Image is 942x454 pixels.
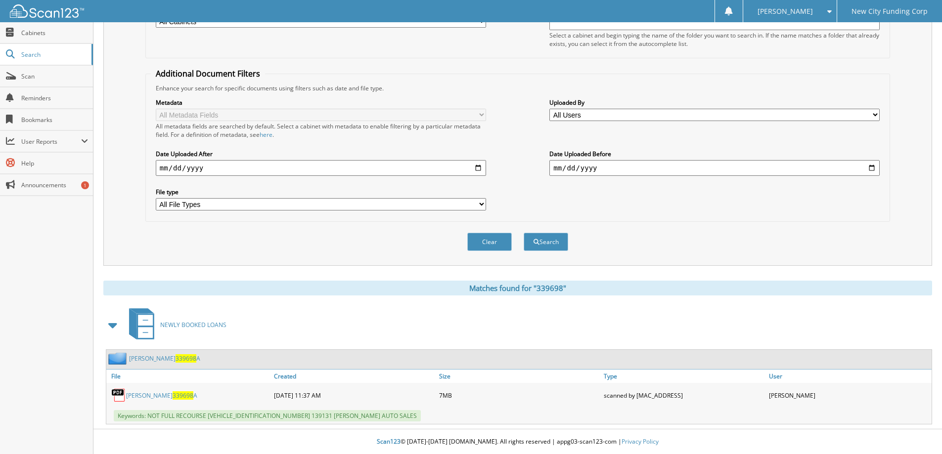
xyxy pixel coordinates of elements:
[260,130,272,139] a: here
[156,122,486,139] div: All metadata fields are searched by default. Select a cabinet with metadata to enable filtering b...
[21,94,88,102] span: Reminders
[758,8,813,14] span: [PERSON_NAME]
[173,391,193,400] span: 339698
[108,352,129,365] img: folder2.png
[10,4,84,18] img: scan123-logo-white.svg
[21,72,88,81] span: Scan
[103,281,932,295] div: Matches found for "339698"
[176,354,196,363] span: 339698
[21,116,88,124] span: Bookmarks
[271,385,437,405] div: [DATE] 11:37 AM
[129,354,200,363] a: [PERSON_NAME]339698A
[106,370,271,383] a: File
[126,391,197,400] a: [PERSON_NAME]339698A
[156,150,486,158] label: Date Uploaded After
[156,160,486,176] input: start
[437,385,602,405] div: 7MB
[111,388,126,403] img: PDF.png
[160,321,226,329] span: NEWLY BOOKED LOANS
[271,370,437,383] a: Created
[549,150,880,158] label: Date Uploaded Before
[21,181,88,189] span: Announcements
[601,385,766,405] div: scanned by [MAC_ADDRESS]
[524,233,568,251] button: Search
[377,437,401,446] span: Scan123
[766,370,932,383] a: User
[549,31,880,48] div: Select a cabinet and begin typing the name of the folder you want to search in. If the name match...
[156,188,486,196] label: File type
[601,370,766,383] a: Type
[852,8,928,14] span: New City Funding Corp
[766,385,932,405] div: [PERSON_NAME]
[156,98,486,107] label: Metadata
[151,84,885,92] div: Enhance your search for specific documents using filters such as date and file type.
[21,137,81,146] span: User Reports
[21,50,87,59] span: Search
[114,410,421,421] span: Keywords: NOT FULL RECOURSE [VEHICLE_IDENTIFICATION_NUMBER] 139131 [PERSON_NAME] AUTO SALES
[549,98,880,107] label: Uploaded By
[81,181,89,189] div: 1
[93,430,942,454] div: © [DATE]-[DATE] [DOMAIN_NAME]. All rights reserved | appg03-scan123-com |
[123,305,226,344] a: NEWLY BOOKED LOANS
[467,233,512,251] button: Clear
[549,160,880,176] input: end
[437,370,602,383] a: Size
[622,437,659,446] a: Privacy Policy
[151,68,265,79] legend: Additional Document Filters
[21,159,88,167] span: Help
[21,29,88,37] span: Cabinets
